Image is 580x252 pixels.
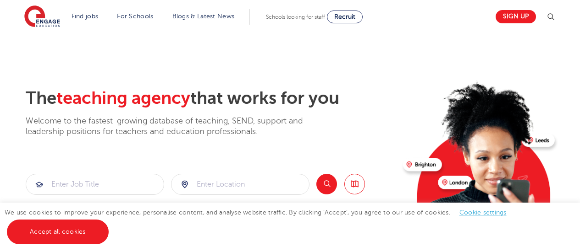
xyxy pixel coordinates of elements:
a: Accept all cookies [7,220,109,244]
img: Engage Education [24,5,60,28]
input: Submit [26,174,164,194]
div: Submit [26,174,164,195]
h2: The that works for you [26,88,396,109]
span: Recruit [334,13,355,20]
span: teaching agency [56,88,190,108]
a: Recruit [327,11,363,23]
a: Blogs & Latest News [172,13,235,20]
button: Search [316,174,337,194]
input: Submit [171,174,309,194]
a: Sign up [496,10,536,23]
span: Schools looking for staff [266,14,325,20]
a: For Schools [117,13,153,20]
p: Welcome to the fastest-growing database of teaching, SEND, support and leadership positions for t... [26,116,328,137]
a: Find jobs [72,13,99,20]
div: Submit [171,174,309,195]
a: Cookie settings [459,209,507,216]
span: We use cookies to improve your experience, personalise content, and analyse website traffic. By c... [5,209,516,235]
